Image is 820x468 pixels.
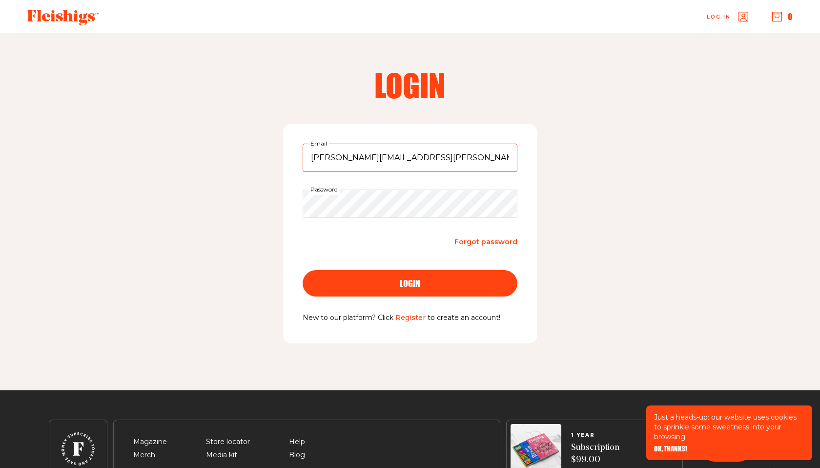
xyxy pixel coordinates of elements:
p: New to our platform? Click to create an account! [303,312,517,324]
button: OK, THANKS! [654,446,687,452]
input: Email [303,144,517,172]
span: Forgot password [454,237,517,246]
span: Merch [133,449,155,461]
label: Email [308,138,329,149]
span: Log in [707,13,731,21]
a: Merch [133,450,155,459]
button: 0 [772,11,793,22]
span: Media kit [206,449,237,461]
a: Media kit [206,450,237,459]
a: Forgot password [454,235,517,249]
span: Blog [289,449,305,461]
button: login [303,270,517,297]
span: Subscription $99.00 [571,442,619,466]
a: Magazine [133,437,167,446]
span: login [400,279,420,288]
input: Password [303,190,517,218]
span: 1 YEAR [571,432,619,438]
label: Password [308,184,340,195]
a: Register [395,313,426,322]
a: Store locator [206,437,250,446]
p: Just a heads-up: our website uses cookies to sprinkle some sweetness into your browsing. [654,412,804,442]
span: Help [289,436,305,448]
h2: Login [285,69,535,101]
span: Magazine [133,436,167,448]
span: Store locator [206,436,250,448]
a: Help [289,437,305,446]
a: Log in [707,12,748,21]
a: Blog [289,450,305,459]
